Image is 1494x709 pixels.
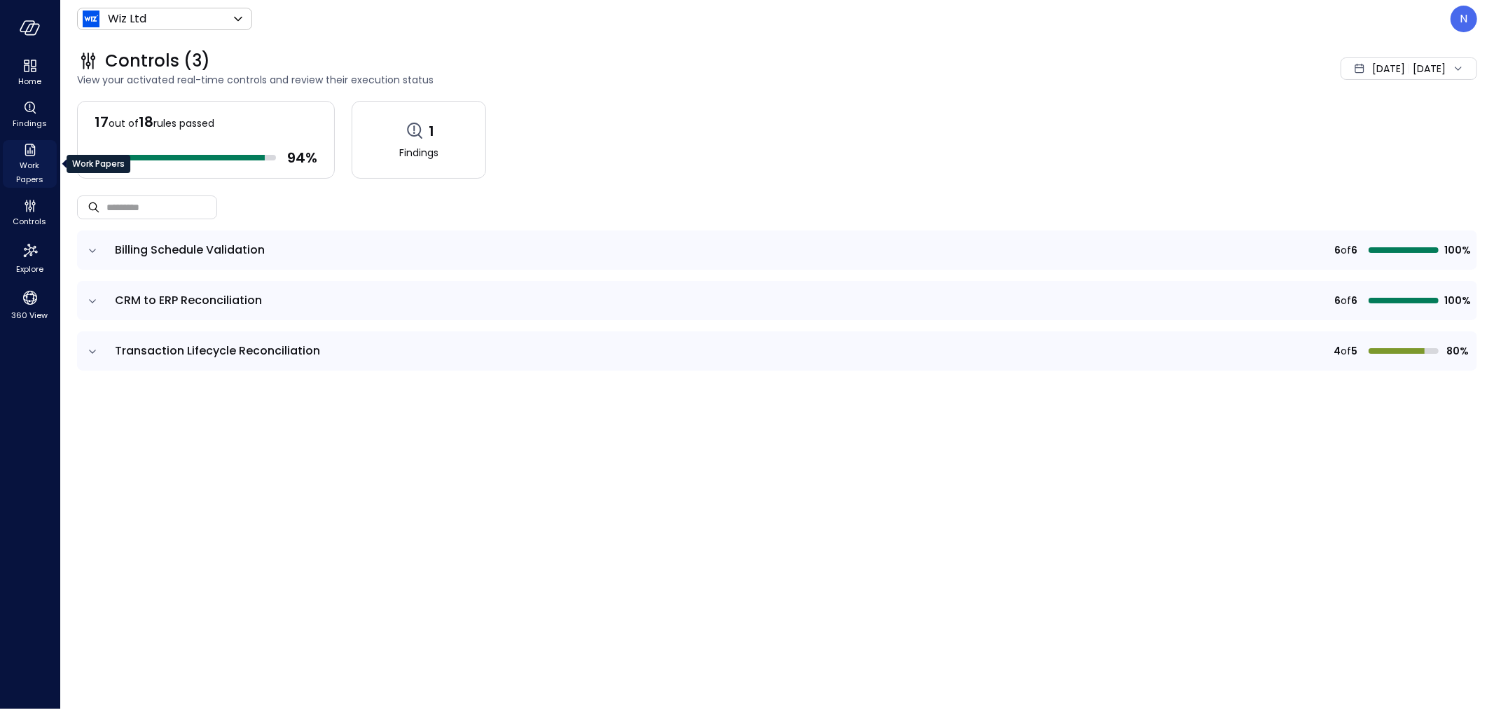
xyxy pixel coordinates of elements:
span: Explore [16,262,43,276]
span: CRM to ERP Reconciliation [115,292,262,308]
span: out of [109,116,139,130]
span: 4 [1334,343,1341,359]
div: Home [3,56,57,90]
span: View your activated real-time controls and review their execution status [77,72,1091,88]
span: Findings [13,116,47,130]
span: 6 [1351,293,1357,308]
span: of [1341,242,1351,258]
button: expand row [85,294,99,308]
span: Transaction Lifecycle Reconciliation [115,343,320,359]
button: expand row [85,244,99,258]
span: 80% [1444,343,1469,359]
a: 1Findings [352,101,486,179]
span: 6 [1351,242,1357,258]
div: Explore [3,238,57,277]
span: Work Papers [8,158,51,186]
p: Wiz Ltd [108,11,146,27]
span: 6 [1334,242,1341,258]
span: 100% [1444,242,1469,258]
span: Billing Schedule Validation [115,242,265,258]
div: Work Papers [3,140,57,188]
span: 360 View [12,308,48,322]
span: 17 [95,112,109,132]
div: Work Papers [67,155,130,173]
div: Noa Turgeman [1451,6,1477,32]
span: 6 [1334,293,1341,308]
p: N [1460,11,1468,27]
span: 1 [429,122,434,140]
span: 5 [1351,343,1357,359]
button: expand row [85,345,99,359]
div: 360 View [3,286,57,324]
span: [DATE] [1372,61,1405,76]
span: 100% [1444,293,1469,308]
span: of [1341,343,1351,359]
span: 18 [139,112,153,132]
span: Findings [399,145,438,160]
span: Controls (3) [105,50,210,72]
span: 94 % [287,149,317,167]
span: rules passed [153,116,214,130]
div: Findings [3,98,57,132]
span: Controls [13,214,47,228]
div: Controls [3,196,57,230]
img: Icon [83,11,99,27]
span: Home [18,74,41,88]
span: of [1341,293,1351,308]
